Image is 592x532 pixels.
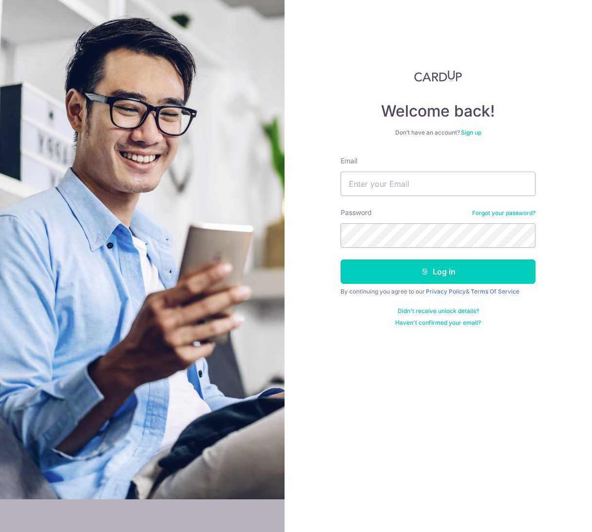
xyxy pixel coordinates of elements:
div: By continuing you agree to our & [341,288,535,296]
div: Don’t have an account? [341,129,535,137]
img: CardUp Logo [414,70,462,82]
a: Privacy Policy [426,288,466,295]
h4: Welcome back! [341,101,535,121]
input: Enter your Email [341,172,535,196]
a: Forgot your password? [472,209,535,217]
a: Haven't confirmed your email? [395,319,481,327]
label: Email [341,156,357,166]
a: Terms Of Service [471,288,519,295]
a: Didn't receive unlock details? [398,307,479,315]
a: Sign up [461,129,481,136]
button: Log in [341,259,535,284]
label: Password [341,208,372,217]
